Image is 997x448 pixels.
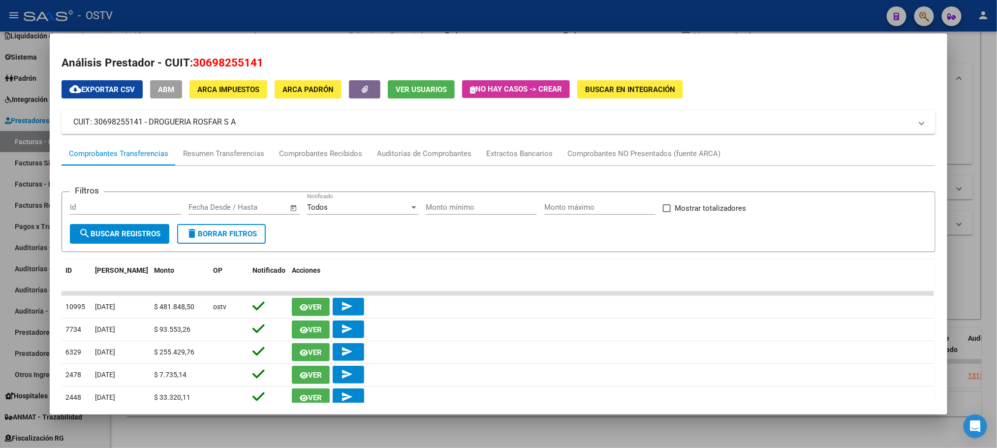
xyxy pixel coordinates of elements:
[388,80,455,98] button: Ver Usuarios
[70,184,104,197] h3: Filtros
[62,110,935,134] mat-expansion-panel-header: CUIT: 30698255141 - DROGUERIA ROSFAR S A
[177,224,266,244] button: Borrar Filtros
[292,266,320,274] span: Acciones
[292,366,330,384] button: Ver
[65,266,72,274] span: ID
[462,80,570,98] button: No hay casos -> Crear
[186,229,257,238] span: Borrar Filtros
[341,368,353,380] mat-icon: send
[65,371,81,379] span: 2478
[396,85,447,94] span: Ver Usuarios
[282,85,334,94] span: ARCA Padrón
[279,148,362,160] div: Comprobantes Recibidos
[229,203,277,212] input: End date
[189,80,267,98] button: ARCA Impuestos
[70,224,169,244] button: Buscar Registros
[292,343,330,361] button: Ver
[186,227,198,239] mat-icon: delete
[577,80,683,98] button: Buscar en Integración
[470,85,562,94] span: No hay casos -> Crear
[95,325,115,333] span: [DATE]
[154,348,194,356] span: $ 255.429,76
[341,300,353,312] mat-icon: send
[79,227,91,239] mat-icon: search
[73,116,911,128] mat-panel-title: CUIT: 30698255141 - DROGUERIA ROSFAR S A
[341,346,353,357] mat-icon: send
[585,85,675,94] span: Buscar en Integración
[69,83,81,95] mat-icon: cloud_download
[154,303,194,311] span: $ 481.848,50
[62,80,143,98] button: Exportar CSV
[292,320,330,339] button: Ver
[154,266,174,274] span: Monto
[95,348,115,356] span: [DATE]
[675,202,746,214] span: Mostrar totalizadores
[308,303,322,312] span: Ver
[65,303,85,311] span: 10995
[69,85,135,94] span: Exportar CSV
[154,371,187,379] span: $ 7.735,14
[249,260,288,292] datatable-header-cell: Notificado
[91,260,150,292] datatable-header-cell: Fecha T.
[213,266,222,274] span: OP
[213,303,226,311] span: ostv
[567,148,720,160] div: Comprobantes NO Presentados (fuente ARCA)
[197,85,259,94] span: ARCA Impuestos
[65,325,81,333] span: 7734
[308,393,322,402] span: Ver
[65,393,81,401] span: 2448
[154,325,190,333] span: $ 93.553,26
[69,148,168,160] div: Comprobantes Transferencias
[95,371,115,379] span: [DATE]
[341,391,353,403] mat-icon: send
[252,266,285,274] span: Notificado
[292,298,330,316] button: Ver
[95,393,115,401] span: [DATE]
[95,303,115,311] span: [DATE]
[193,56,263,69] span: 30698255141
[486,148,553,160] div: Extractos Bancarios
[62,55,935,71] h2: Análisis Prestador - CUIT:
[308,325,322,334] span: Ver
[65,348,81,356] span: 6329
[188,203,220,212] input: Start date
[288,260,934,292] datatable-header-cell: Acciones
[79,229,160,238] span: Buscar Registros
[158,85,174,94] span: ABM
[183,148,264,160] div: Resumen Transferencias
[150,260,209,292] datatable-header-cell: Monto
[154,393,190,401] span: $ 33.320,11
[150,80,182,98] button: ABM
[964,415,987,438] div: Open Intercom Messenger
[308,371,322,380] span: Ver
[308,348,322,357] span: Ver
[95,266,148,274] span: [PERSON_NAME]
[377,148,471,160] div: Auditorías de Comprobantes
[209,260,249,292] datatable-header-cell: OP
[341,323,353,335] mat-icon: send
[292,388,330,407] button: Ver
[275,80,342,98] button: ARCA Padrón
[307,203,328,212] span: Todos
[288,202,299,214] button: Open calendar
[62,260,91,292] datatable-header-cell: ID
